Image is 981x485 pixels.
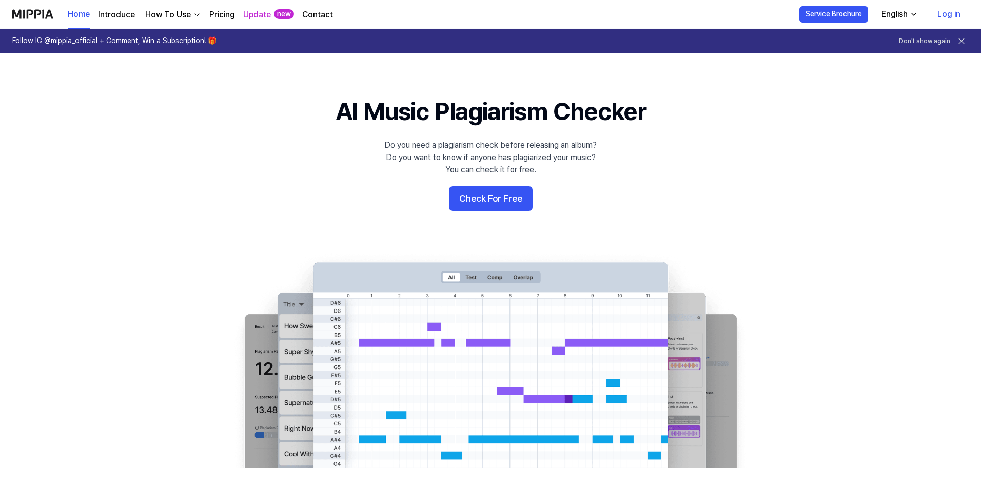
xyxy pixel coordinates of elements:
[143,9,193,21] div: How To Use
[98,9,135,21] a: Introduce
[384,139,597,176] div: Do you need a plagiarism check before releasing an album? Do you want to know if anyone has plagi...
[336,94,646,129] h1: AI Music Plagiarism Checker
[143,9,201,21] button: How To Use
[873,4,924,25] button: English
[799,6,868,23] button: Service Brochure
[879,8,910,21] div: English
[209,9,235,21] a: Pricing
[243,9,271,21] a: Update
[899,37,950,46] button: Don't show again
[274,9,294,20] div: new
[449,186,533,211] button: Check For Free
[302,9,333,21] a: Contact
[68,1,90,29] a: Home
[224,252,757,468] img: main Image
[12,36,217,46] h1: Follow IG @mippia_official + Comment, Win a Subscription! 🎁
